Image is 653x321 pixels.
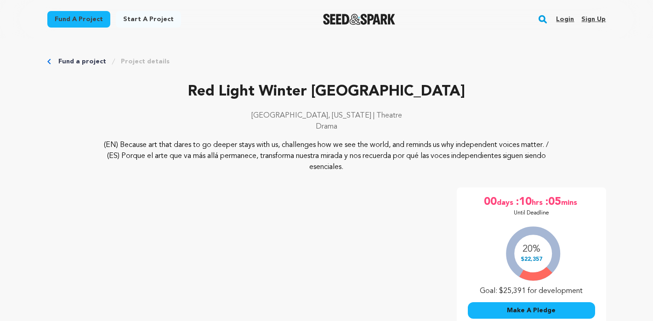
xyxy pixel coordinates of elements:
[47,121,606,132] p: Drama
[556,12,574,27] a: Login
[58,57,106,66] a: Fund a project
[47,57,606,66] div: Breadcrumb
[323,14,395,25] img: Seed&Spark Logo Dark Mode
[323,14,395,25] a: Seed&Spark Homepage
[121,57,170,66] a: Project details
[515,195,532,209] span: :10
[47,110,606,121] p: [GEOGRAPHIC_DATA], [US_STATE] | Theatre
[47,81,606,103] p: Red Light Winter [GEOGRAPHIC_DATA]
[497,195,515,209] span: days
[468,302,595,319] button: Make A Pledge
[561,195,579,209] span: mins
[103,140,550,173] p: (EN) Because art that dares to go deeper stays with us, challenges how we see the world, and remi...
[514,209,549,217] p: Until Deadline
[532,195,545,209] span: hrs
[484,195,497,209] span: 00
[545,195,561,209] span: :05
[581,12,606,27] a: Sign up
[47,11,110,28] a: Fund a project
[116,11,181,28] a: Start a project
